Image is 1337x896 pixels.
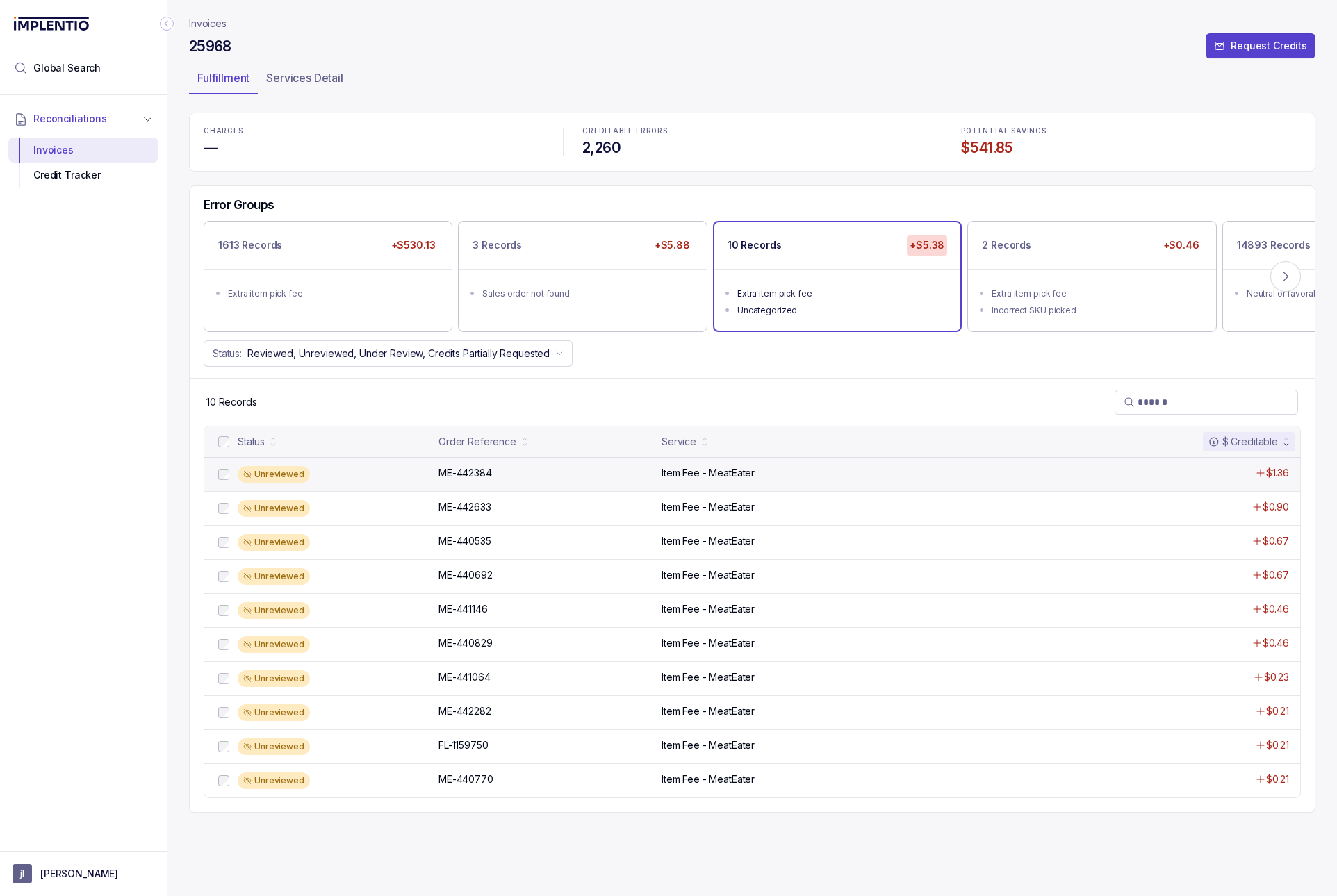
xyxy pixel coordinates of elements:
[158,15,175,32] div: Collapse Icon
[662,636,755,650] p: Item Fee - MeatEater
[737,287,946,301] div: Extra item pick fee
[1231,39,1307,53] p: Request Credits
[438,670,491,684] p: ME-441064
[238,568,310,585] div: Unreviewed
[438,568,493,582] p: ME-440692
[206,395,257,409] div: Remaining page entries
[961,138,1301,158] h4: $541.85
[1266,466,1289,480] p: $1.36
[662,670,755,684] p: Item Fee - MeatEater
[8,103,158,134] button: Reconciliations
[238,704,310,721] div: Unreviewed
[438,636,493,650] p: ME-440829
[662,772,755,786] p: Item Fee - MeatEater
[1264,670,1289,684] p: $0.23
[1208,435,1278,449] div: $ Creditable
[662,534,755,548] p: Item Fee - MeatEater
[1263,602,1289,616] p: $0.46
[13,864,154,883] button: User initials[PERSON_NAME]
[204,127,543,135] p: CHARGES
[189,67,1315,94] ul: Tab Group
[238,670,310,687] div: Unreviewed
[438,602,488,616] p: ME-441146
[19,138,147,163] div: Invoices
[1263,568,1289,582] p: $0.67
[1266,738,1289,752] p: $0.21
[982,238,1031,252] p: 2 Records
[218,503,229,514] input: checkbox-checkbox
[438,500,491,514] p: ME-442633
[482,287,691,301] div: Sales order not found
[206,395,257,409] p: 10 Records
[438,435,516,449] div: Order Reference
[662,435,696,449] div: Service
[218,775,229,786] input: checkbox-checkbox
[189,17,227,31] nav: breadcrumb
[238,772,310,789] div: Unreviewed
[438,738,489,752] p: FL-1159750
[238,738,310,755] div: Unreviewed
[228,287,436,301] div: Extra item pick fee
[218,707,229,718] input: checkbox-checkbox
[8,135,158,191] div: Reconciliations
[258,67,352,94] li: Tab Services Detail
[213,347,242,360] p: Status:
[662,500,755,514] p: Item Fee - MeatEater
[473,238,522,252] p: 3 Records
[662,602,755,616] p: Item Fee - MeatEater
[438,466,492,480] p: ME-442384
[238,534,310,551] div: Unreviewed
[238,500,310,517] div: Unreviewed
[218,741,229,752] input: checkbox-checkbox
[33,112,107,126] span: Reconciliations
[438,534,491,548] p: ME-440535
[238,435,265,449] div: Status
[189,17,227,31] a: Invoices
[218,537,229,548] input: checkbox-checkbox
[19,163,147,188] div: Credit Tracker
[247,347,550,360] p: Reviewed, Unreviewed, Under Review, Credits Partially Requested
[662,704,755,718] p: Item Fee - MeatEater
[238,602,310,619] div: Unreviewed
[662,568,755,582] p: Item Fee - MeatEater
[13,864,32,883] span: User initials
[189,67,258,94] li: Tab Fulfillment
[737,304,946,317] div: Uncategorized
[662,738,755,752] p: Item Fee - MeatEater
[218,639,229,650] input: checkbox-checkbox
[197,69,249,86] p: Fulfillment
[582,138,922,158] h4: 2,260
[238,466,310,483] div: Unreviewed
[218,436,229,447] input: checkbox-checkbox
[992,287,1200,301] div: Extra item pick fee
[238,636,310,653] div: Unreviewed
[218,605,229,616] input: checkbox-checkbox
[1206,33,1315,58] button: Request Credits
[1237,238,1311,252] p: 14893 Records
[992,304,1200,317] div: Incorrect SKU picked
[218,673,229,684] input: checkbox-checkbox
[1263,500,1289,514] p: $0.90
[438,704,491,718] p: ME-442282
[1266,772,1289,786] p: $0.21
[204,340,573,367] button: Status:Reviewed, Unreviewed, Under Review, Credits Partially Requested
[438,772,493,786] p: ME-440770
[40,867,118,881] p: [PERSON_NAME]
[1266,704,1289,718] p: $0.21
[189,37,231,56] h4: 25968
[582,127,922,135] p: CREDITABLE ERRORS
[266,69,343,86] p: Services Detail
[218,469,229,480] input: checkbox-checkbox
[204,197,274,213] h5: Error Groups
[1263,636,1289,650] p: $0.46
[1160,235,1202,255] p: +$0.46
[218,238,282,252] p: 1613 Records
[961,127,1301,135] p: POTENTIAL SAVINGS
[33,61,101,75] span: Global Search
[388,235,438,255] p: +$530.13
[204,138,543,158] h4: —
[652,235,693,255] p: +$5.88
[1263,534,1289,548] p: $0.67
[907,235,947,255] p: +$5.38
